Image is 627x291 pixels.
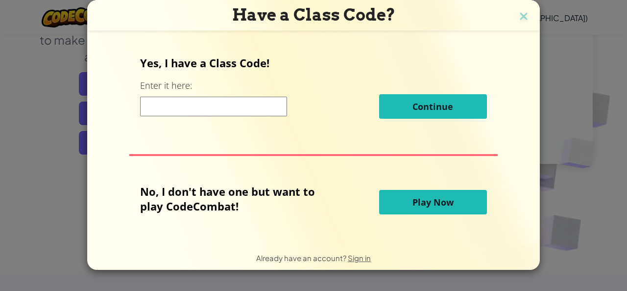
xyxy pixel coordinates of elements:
a: Sign in [348,253,371,263]
p: Yes, I have a Class Code! [140,55,486,70]
span: Continue [412,101,453,112]
span: Already have an account? [256,253,348,263]
button: Play Now [379,190,487,214]
span: Have a Class Code? [232,5,395,25]
img: close icon [517,10,530,25]
p: No, I don't have one but want to play CodeCombat! [140,184,330,213]
span: Play Now [412,196,454,208]
button: Continue [379,94,487,119]
label: Enter it here: [140,79,192,92]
